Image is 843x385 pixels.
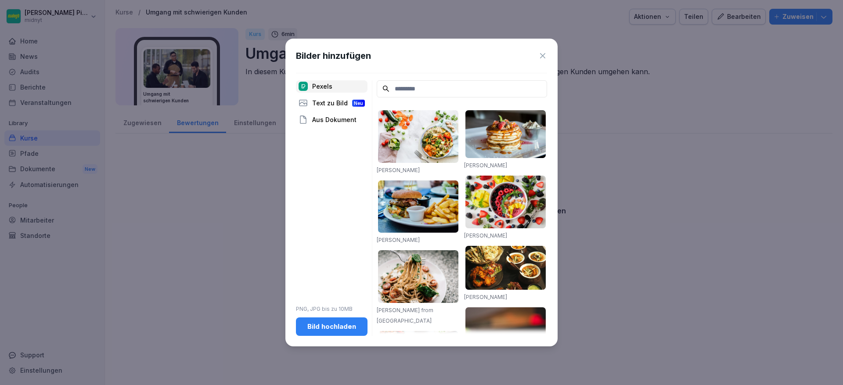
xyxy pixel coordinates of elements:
[352,100,365,107] div: Neu
[378,250,458,303] img: pexels-photo-1279330.jpeg
[465,110,546,158] img: pexels-photo-376464.jpeg
[464,162,507,169] a: [PERSON_NAME]
[296,114,367,126] div: Aus Dokument
[465,246,546,290] img: pexels-photo-958545.jpeg
[377,237,420,243] a: [PERSON_NAME]
[465,176,546,228] img: pexels-photo-1099680.jpeg
[296,97,367,109] div: Text zu Bild
[296,49,371,62] h1: Bilder hinzufügen
[303,322,360,331] div: Bild hochladen
[296,305,367,313] p: PNG, JPG bis zu 10MB
[464,232,507,239] a: [PERSON_NAME]
[377,167,420,173] a: [PERSON_NAME]
[296,317,367,336] button: Bild hochladen
[464,294,507,300] a: [PERSON_NAME]
[299,82,308,91] img: pexels.png
[296,80,367,93] div: Pexels
[377,307,433,324] a: [PERSON_NAME] from [GEOGRAPHIC_DATA]
[378,180,458,233] img: pexels-photo-70497.jpeg
[378,110,458,163] img: pexels-photo-1640777.jpeg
